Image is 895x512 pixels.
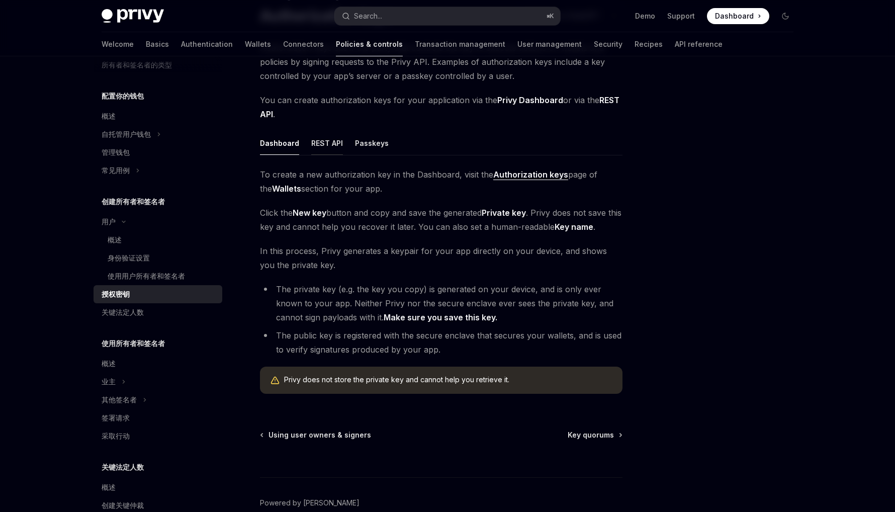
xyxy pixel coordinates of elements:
span: Key quorums [568,430,614,440]
font: 授权密钥 [102,290,130,298]
span: Authorization keys allow the party that controls the key to execute actions on wallets and polici... [260,41,622,83]
svg: Warning [270,376,280,386]
a: 采取行动 [94,427,222,445]
span: ⌘ K [547,12,554,20]
a: Support [667,11,695,21]
strong: Private key [482,208,526,218]
button: Search...⌘K [335,7,560,25]
font: 采取行动 [102,432,130,440]
a: 关键法定人数 [94,303,222,321]
a: 概述 [94,478,222,496]
font: 使用所有者和签名者 [102,339,165,348]
font: 签署请求 [102,413,130,422]
a: Transaction management [415,32,505,56]
font: 身份验证设置 [108,253,150,262]
a: 概述 [94,231,222,249]
a: Using user owners & signers [261,430,371,440]
a: Basics [146,32,169,56]
a: User management [517,32,582,56]
strong: Wallets [272,184,301,194]
a: 身份验证设置 [94,249,222,267]
font: 使用用户所有者和签名者 [108,272,185,280]
font: 配置你的钱包 [102,92,144,100]
a: Authorization keys [493,169,568,180]
button: Passkeys [355,131,389,155]
a: 签署请求 [94,409,222,427]
font: 创建关键仲裁 [102,501,144,509]
a: Demo [635,11,655,21]
font: 其他签名者 [102,395,137,404]
a: 管理钱包 [94,143,222,161]
font: 关键法定人数 [102,463,144,471]
span: Click the button and copy and save the generated . Privy does not save this key and cannot help y... [260,206,622,234]
a: Powered by [PERSON_NAME] [260,498,360,508]
font: 关键法定人数 [102,308,144,316]
font: 创建所有者和签名者 [102,197,165,206]
button: REST API [311,131,343,155]
span: Privy does not store the private key and cannot help you retrieve it. [284,375,612,385]
span: To create a new authorization key in the Dashboard, visit the page of the section for your app. [260,167,622,196]
font: 自托管用户钱包 [102,130,151,138]
strong: New key [293,208,326,218]
a: Wallets [245,32,271,56]
a: Key quorums [568,430,621,440]
font: 概述 [102,112,116,120]
a: Welcome [102,32,134,56]
a: 授权密钥 [94,285,222,303]
font: 概述 [108,235,122,244]
span: In this process, Privy generates a keypair for your app directly on your device, and shows you th... [260,244,622,272]
span: You can create authorization keys for your application via the or via the . [260,93,622,121]
a: Security [594,32,622,56]
a: Recipes [635,32,663,56]
a: 概述 [94,107,222,125]
a: Dashboard [707,8,769,24]
font: 概述 [102,359,116,368]
strong: Make sure you save this key. [384,312,497,322]
font: 业主 [102,377,116,386]
a: API reference [675,32,723,56]
strong: Privy Dashboard [497,95,563,105]
a: 概述 [94,355,222,373]
font: 概述 [102,483,116,491]
span: Using user owners & signers [268,430,371,440]
span: Dashboard [715,11,754,21]
a: Authentication [181,32,233,56]
img: dark logo [102,9,164,23]
font: 管理钱包 [102,148,130,156]
strong: Key name [555,222,593,232]
a: Connectors [283,32,324,56]
li: The public key is registered with the secure enclave that secures your wallets, and is used to ve... [260,328,622,357]
button: Dashboard [260,131,299,155]
font: 常见用例 [102,166,130,175]
button: Toggle dark mode [777,8,793,24]
li: The private key (e.g. the key you copy) is generated on your device, and is only ever known to yo... [260,282,622,324]
font: 用户 [102,217,116,226]
a: Policies & controls [336,32,403,56]
div: Search... [354,10,382,22]
a: 使用用户所有者和签名者 [94,267,222,285]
